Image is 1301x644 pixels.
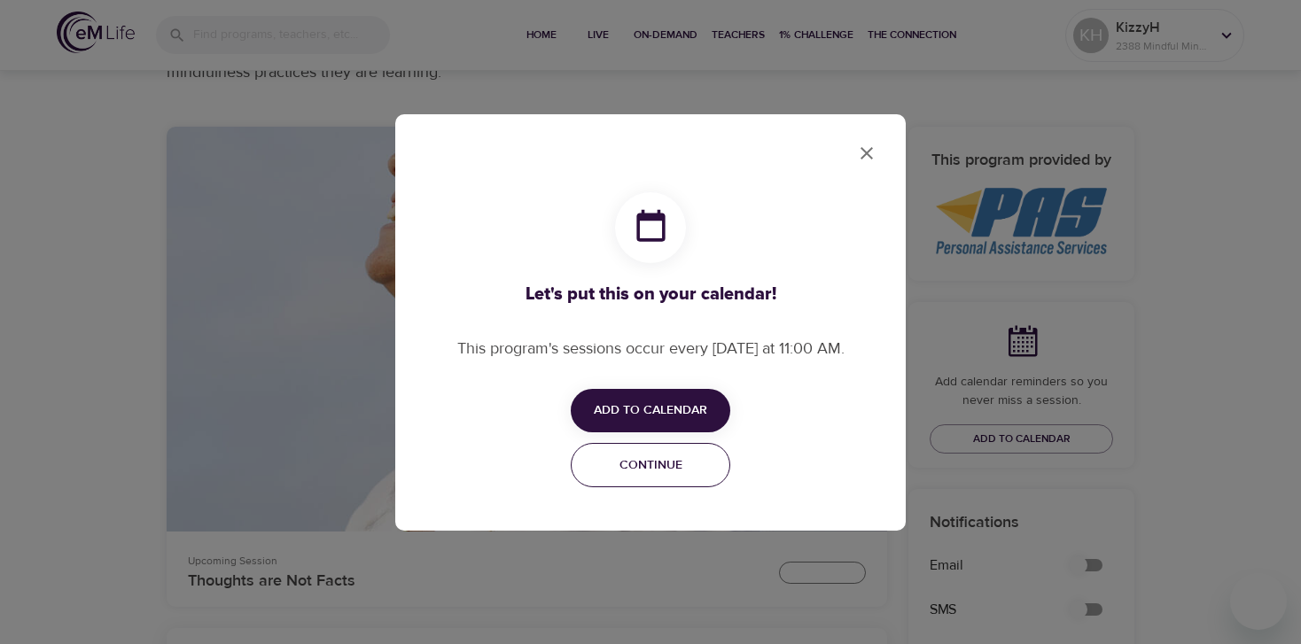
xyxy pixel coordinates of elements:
span: Continue [582,454,719,477]
button: Add to Calendar [571,389,730,432]
button: close [845,132,888,175]
button: Continue [571,443,730,488]
h3: Let's put this on your calendar! [457,284,845,305]
span: Add to Calendar [594,400,707,422]
p: This program's sessions occur every [DATE] at 11:00 AM. [457,337,845,361]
